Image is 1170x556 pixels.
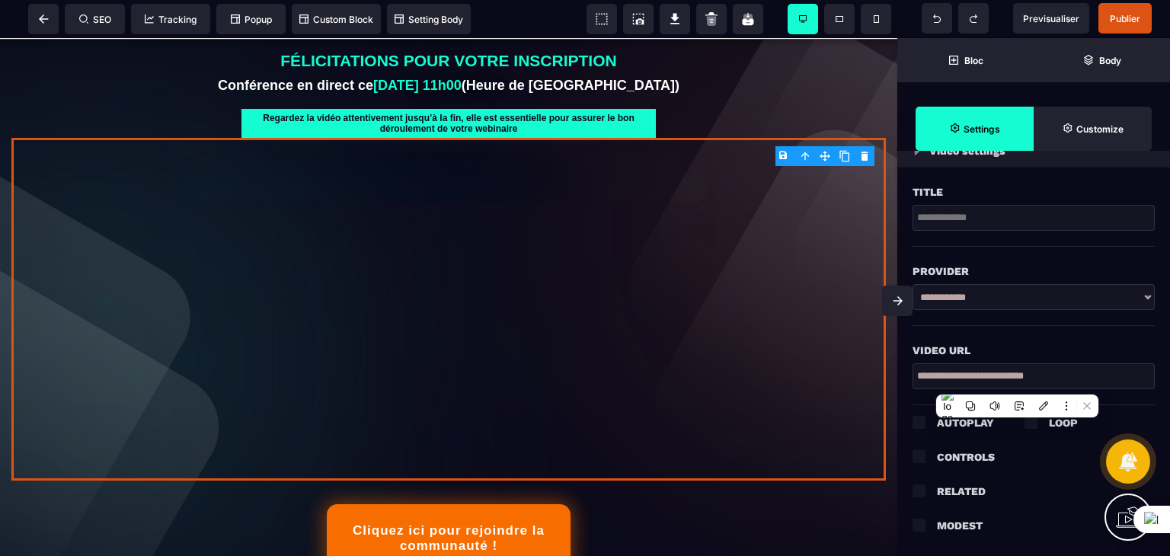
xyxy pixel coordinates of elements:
[1034,38,1170,82] span: Open Layer Manager
[241,71,656,100] text: Regardez la vidéo attentivement jusqu’à la fin, elle est essentielle pour assurer le bon déroulem...
[327,466,571,533] button: Cliquez ici pour rejoindre la communauté !
[623,4,654,34] span: Screenshot
[937,448,995,466] div: Controls
[1013,3,1089,34] span: Preview
[964,123,1000,135] strong: Settings
[299,14,373,25] span: Custom Block
[1099,55,1121,66] strong: Body
[964,55,983,66] strong: Bloc
[1110,13,1140,24] span: Publier
[937,482,1155,500] div: Related
[914,146,920,155] img: loading
[913,341,1155,359] div: Video URL
[916,107,1034,151] span: Settings
[395,14,463,25] span: Setting Body
[897,38,1034,82] span: Open Blocks
[1076,123,1124,135] strong: Customize
[1049,414,1078,432] div: Loop
[1023,13,1079,24] span: Previsualiser
[937,516,1155,535] div: Modest
[913,183,1155,201] div: Title
[11,11,886,36] text: FÉLICITATIONS POUR VOTRE INSCRIPTION
[79,14,111,25] span: SEO
[11,36,886,59] text: Conférence en direct ce (Heure de [GEOGRAPHIC_DATA])
[1034,107,1152,151] span: Open Style Manager
[587,4,617,34] span: View components
[913,262,1155,280] div: Provider
[231,14,272,25] span: Popup
[937,414,994,432] div: Autoplay
[145,14,197,25] span: Tracking
[373,40,462,55] b: [DATE] 11h00
[929,142,1005,160] p: Video settings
